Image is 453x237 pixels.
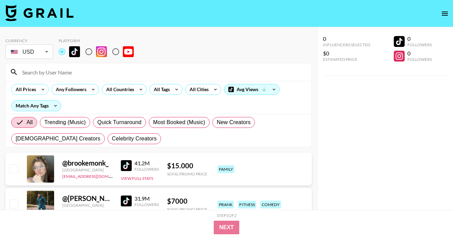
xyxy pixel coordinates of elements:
[217,118,251,126] span: New Creators
[62,203,113,208] div: [GEOGRAPHIC_DATA]
[407,50,432,57] div: 0
[62,159,113,167] div: @ brookemonk_
[121,160,132,171] img: TikTok
[121,176,153,181] button: View Full Stats
[59,38,139,43] div: Platform
[153,118,205,126] span: Most Booked (Music)
[419,203,445,229] iframe: Drift Widget Chat Controller
[62,167,113,172] div: [GEOGRAPHIC_DATA]
[407,35,432,42] div: 0
[167,197,207,205] div: $ 7000
[438,7,452,20] button: open drawer
[323,57,370,62] div: Estimated Price
[123,46,134,57] img: YouTube
[7,46,52,58] div: USD
[27,118,33,126] span: All
[323,35,370,42] div: 0
[217,165,234,173] div: family
[185,84,210,95] div: All Cities
[134,160,159,167] div: 41.2M
[134,202,159,207] div: Followers
[5,38,53,43] div: Currency
[407,57,432,62] div: Followers
[217,213,237,218] div: Step 1 of 2
[134,195,159,202] div: 31.9M
[167,162,207,170] div: $ 15.000
[238,201,256,208] div: fitness
[97,118,142,126] span: Quick Turnaround
[112,135,157,143] span: Celebrity Creators
[12,101,61,111] div: Match Any Tags
[5,5,74,21] img: Grail Talent
[134,167,159,172] div: Followers
[62,194,113,203] div: @ [PERSON_NAME].[PERSON_NAME]
[62,172,131,179] a: [EMAIL_ADDRESS][DOMAIN_NAME]
[260,201,281,208] div: comedy
[224,84,279,95] div: Avg Views
[52,84,88,95] div: Any Followers
[44,118,86,126] span: Trending (Music)
[102,84,135,95] div: All Countries
[167,207,207,212] div: Song Promo Price
[323,50,370,57] div: $0
[12,84,37,95] div: All Prices
[217,201,234,208] div: prank
[407,42,432,47] div: Followers
[69,46,80,57] img: TikTok
[323,42,370,47] div: Influencers Selected
[121,196,132,206] img: TikTok
[16,135,100,143] span: [DEMOGRAPHIC_DATA] Creators
[214,221,239,234] button: Next
[150,84,171,95] div: All Tags
[18,67,307,78] input: Search by User Name
[96,46,107,57] img: Instagram
[167,171,207,176] div: Song Promo Price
